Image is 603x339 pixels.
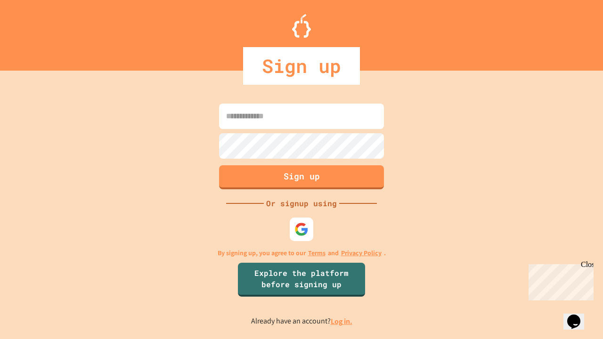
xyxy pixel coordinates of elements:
[292,14,311,38] img: Logo.svg
[219,165,384,189] button: Sign up
[4,4,65,60] div: Chat with us now!Close
[294,222,309,236] img: google-icon.svg
[563,301,594,330] iframe: chat widget
[525,260,594,300] iframe: chat widget
[331,316,352,326] a: Log in.
[218,248,386,258] p: By signing up, you agree to our and .
[308,248,326,258] a: Terms
[264,198,339,209] div: Or signup using
[243,47,360,85] div: Sign up
[251,315,352,327] p: Already have an account?
[238,263,365,297] a: Explore the platform before signing up
[341,248,382,258] a: Privacy Policy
